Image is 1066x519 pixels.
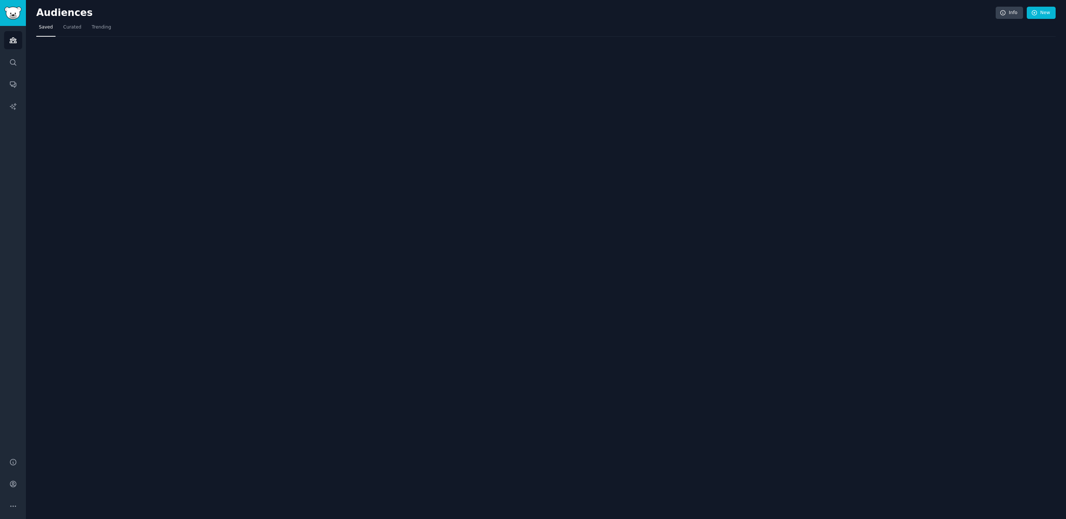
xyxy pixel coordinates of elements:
a: New [1027,7,1056,19]
a: Curated [61,21,84,37]
h2: Audiences [36,7,996,19]
img: GummySearch logo [4,7,21,20]
a: Trending [89,21,114,37]
a: Saved [36,21,56,37]
a: Info [996,7,1023,19]
span: Trending [92,24,111,31]
span: Saved [39,24,53,31]
span: Curated [63,24,81,31]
